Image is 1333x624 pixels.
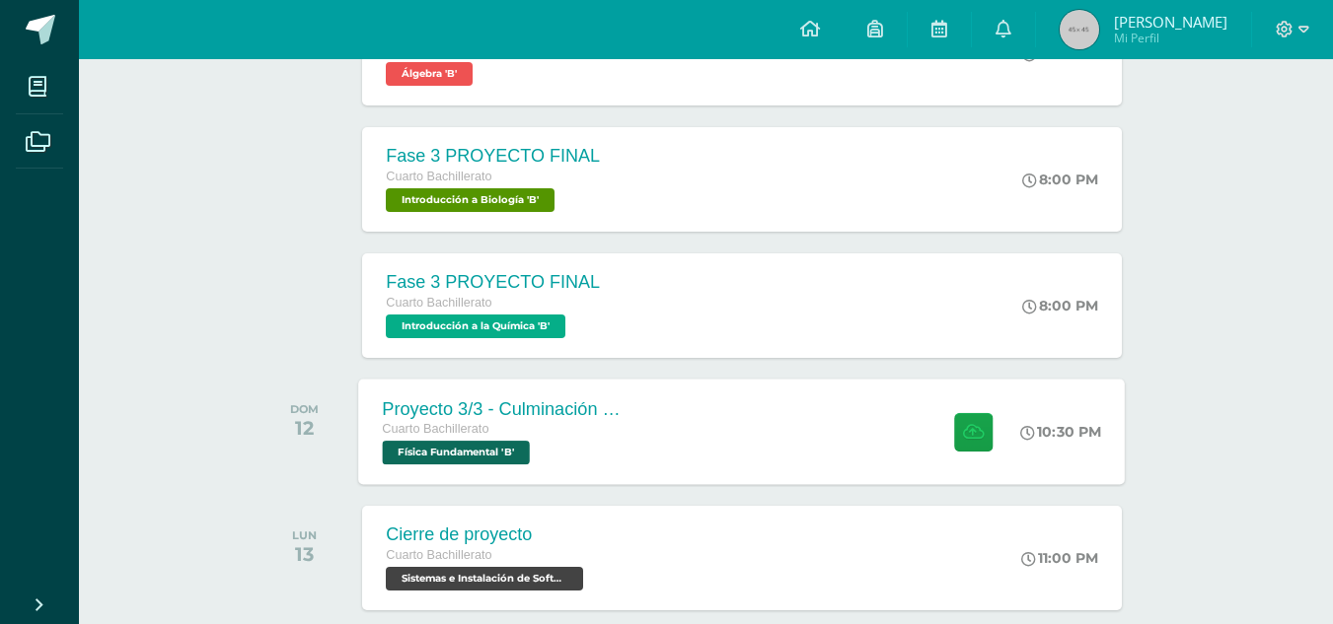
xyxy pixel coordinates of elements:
div: 13 [292,542,317,566]
div: 10:30 PM [1021,423,1102,441]
span: Mi Perfil [1114,30,1227,46]
span: Cuarto Bachillerato [386,548,491,562]
div: Cierre de proyecto [386,524,588,545]
span: Introducción a la Química 'B' [386,314,565,338]
span: Sistemas e Instalación de Software 'B' [386,567,583,590]
span: [PERSON_NAME] [1114,12,1227,32]
div: 11:00 PM [1021,549,1098,567]
div: 8:00 PM [1022,297,1098,314]
span: Física Fundamental 'B' [383,441,530,464]
span: Cuarto Bachillerato [386,296,491,310]
div: Proyecto 3/3 - Culminación y Presentación [383,398,622,419]
div: Fase 3 PROYECTO FINAL [386,146,600,167]
div: LUN [292,528,317,542]
div: 8:00 PM [1022,171,1098,188]
div: Fase 3 PROYECTO FINAL [386,272,600,293]
span: Introducción a Biología 'B' [386,188,555,212]
span: Cuarto Bachillerato [383,422,489,436]
span: Álgebra 'B' [386,62,473,86]
img: 45x45 [1060,10,1099,49]
div: DOM [290,402,319,416]
span: Cuarto Bachillerato [386,170,491,183]
div: 12 [290,416,319,440]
